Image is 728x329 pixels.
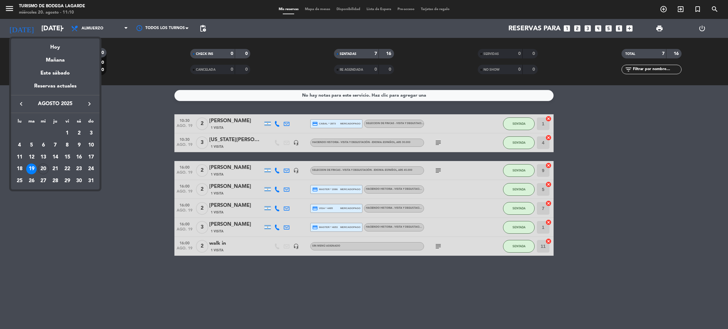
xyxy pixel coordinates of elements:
[11,64,100,82] div: Este sábado
[86,152,96,163] div: 17
[86,140,96,151] div: 10
[74,152,84,163] div: 16
[14,176,25,186] div: 25
[50,152,61,163] div: 14
[49,163,61,175] td: 21 de agosto de 2025
[73,151,85,163] td: 16 de agosto de 2025
[61,139,73,151] td: 8 de agosto de 2025
[61,151,73,163] td: 15 de agosto de 2025
[49,139,61,151] td: 7 de agosto de 2025
[50,176,61,186] div: 28
[26,163,38,175] td: 19 de agosto de 2025
[85,151,97,163] td: 17 de agosto de 2025
[73,118,85,128] th: sábado
[85,127,97,139] td: 3 de agosto de 2025
[61,127,73,139] td: 1 de agosto de 2025
[27,100,84,108] span: agosto 2025
[38,176,49,186] div: 27
[61,175,73,187] td: 29 de agosto de 2025
[14,151,26,163] td: 11 de agosto de 2025
[14,163,26,175] td: 18 de agosto de 2025
[26,176,37,186] div: 26
[61,118,73,128] th: viernes
[73,163,85,175] td: 23 de agosto de 2025
[74,176,84,186] div: 30
[14,175,26,187] td: 25 de agosto de 2025
[73,139,85,151] td: 9 de agosto de 2025
[26,140,37,151] div: 5
[62,152,73,163] div: 15
[74,128,84,139] div: 2
[62,140,73,151] div: 8
[11,39,100,51] div: Hoy
[50,164,61,174] div: 21
[11,82,100,95] div: Reservas actuales
[26,139,38,151] td: 5 de agosto de 2025
[26,175,38,187] td: 26 de agosto de 2025
[85,175,97,187] td: 31 de agosto de 2025
[49,151,61,163] td: 14 de agosto de 2025
[37,118,49,128] th: miércoles
[26,151,38,163] td: 12 de agosto de 2025
[37,151,49,163] td: 13 de agosto de 2025
[14,139,26,151] td: 4 de agosto de 2025
[50,140,61,151] div: 7
[38,152,49,163] div: 13
[38,140,49,151] div: 6
[11,51,100,64] div: Mañana
[49,175,61,187] td: 28 de agosto de 2025
[86,128,96,139] div: 3
[14,152,25,163] div: 11
[62,164,73,174] div: 22
[74,164,84,174] div: 23
[15,100,27,108] button: keyboard_arrow_left
[14,118,26,128] th: lunes
[26,164,37,174] div: 19
[61,163,73,175] td: 22 de agosto de 2025
[74,140,84,151] div: 9
[62,128,73,139] div: 1
[37,139,49,151] td: 6 de agosto de 2025
[62,176,73,186] div: 29
[49,118,61,128] th: jueves
[85,118,97,128] th: domingo
[85,139,97,151] td: 10 de agosto de 2025
[85,163,97,175] td: 24 de agosto de 2025
[37,175,49,187] td: 27 de agosto de 2025
[37,163,49,175] td: 20 de agosto de 2025
[14,164,25,174] div: 18
[17,100,25,108] i: keyboard_arrow_left
[73,127,85,139] td: 2 de agosto de 2025
[38,164,49,174] div: 20
[14,140,25,151] div: 4
[86,100,93,108] i: keyboard_arrow_right
[86,164,96,174] div: 24
[26,152,37,163] div: 12
[26,118,38,128] th: martes
[84,100,95,108] button: keyboard_arrow_right
[73,175,85,187] td: 30 de agosto de 2025
[86,176,96,186] div: 31
[14,127,61,139] td: AGO.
